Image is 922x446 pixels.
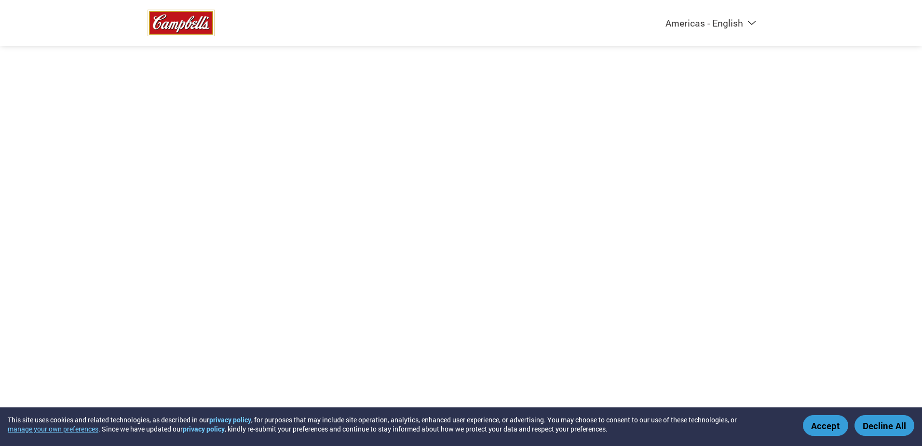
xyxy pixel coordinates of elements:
[803,415,848,436] button: Accept
[148,10,215,36] img: Campbell’s
[8,424,98,433] button: manage your own preferences
[183,424,225,433] a: privacy policy
[8,415,789,433] div: This site uses cookies and related technologies, as described in our , for purposes that may incl...
[854,415,914,436] button: Decline All
[209,415,251,424] a: privacy policy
